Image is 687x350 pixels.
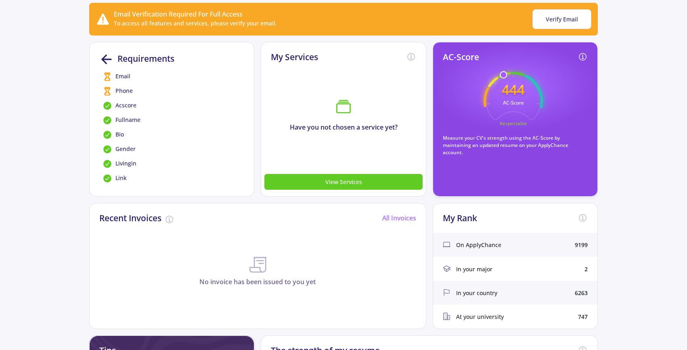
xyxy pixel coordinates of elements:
[500,120,527,126] text: Respectable
[114,19,277,27] div: To access all features and services, please verify your email.
[99,213,161,223] h2: Recent Invoices
[261,122,426,132] p: Have you not chosen a service yet?
[456,289,497,297] span: In your country
[503,99,524,106] text: AC-Score
[115,174,127,183] span: Link
[99,86,245,96] a: Phone
[99,130,245,140] a: Bio
[115,159,136,169] span: Livingin
[115,145,136,154] span: Gender
[443,213,477,223] h2: My Rank
[115,86,133,96] span: Phone
[115,130,124,140] span: Bio
[271,52,318,62] h2: My Services
[115,72,130,82] span: Email
[456,312,504,321] span: At your university
[443,134,588,156] p: Measure your CV's strength using the AC-Score by maintaining an updated resume on your ApplyChanc...
[502,80,525,99] text: 444
[575,289,588,297] div: 6263
[99,159,245,169] a: Livingin
[99,115,245,125] a: Fullname
[264,177,423,186] a: View Services
[99,145,245,154] a: Gender
[456,265,492,273] span: In your major
[115,115,140,125] span: Fullname
[117,54,174,64] h2: Requirements
[532,9,591,29] button: Verify Email
[115,101,136,111] span: Acscore
[584,265,588,273] div: 2
[90,277,426,287] p: No invoice has been issued to you yet
[114,9,277,19] div: Email Verification Required For Full Access
[99,101,245,111] a: Acscore
[382,214,416,222] a: All Invoices
[99,174,245,183] a: Link
[264,174,423,190] button: View Services
[575,241,588,249] div: 9199
[443,52,479,62] h2: AC-Score
[456,241,501,249] span: On ApplyChance
[578,312,588,321] div: 747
